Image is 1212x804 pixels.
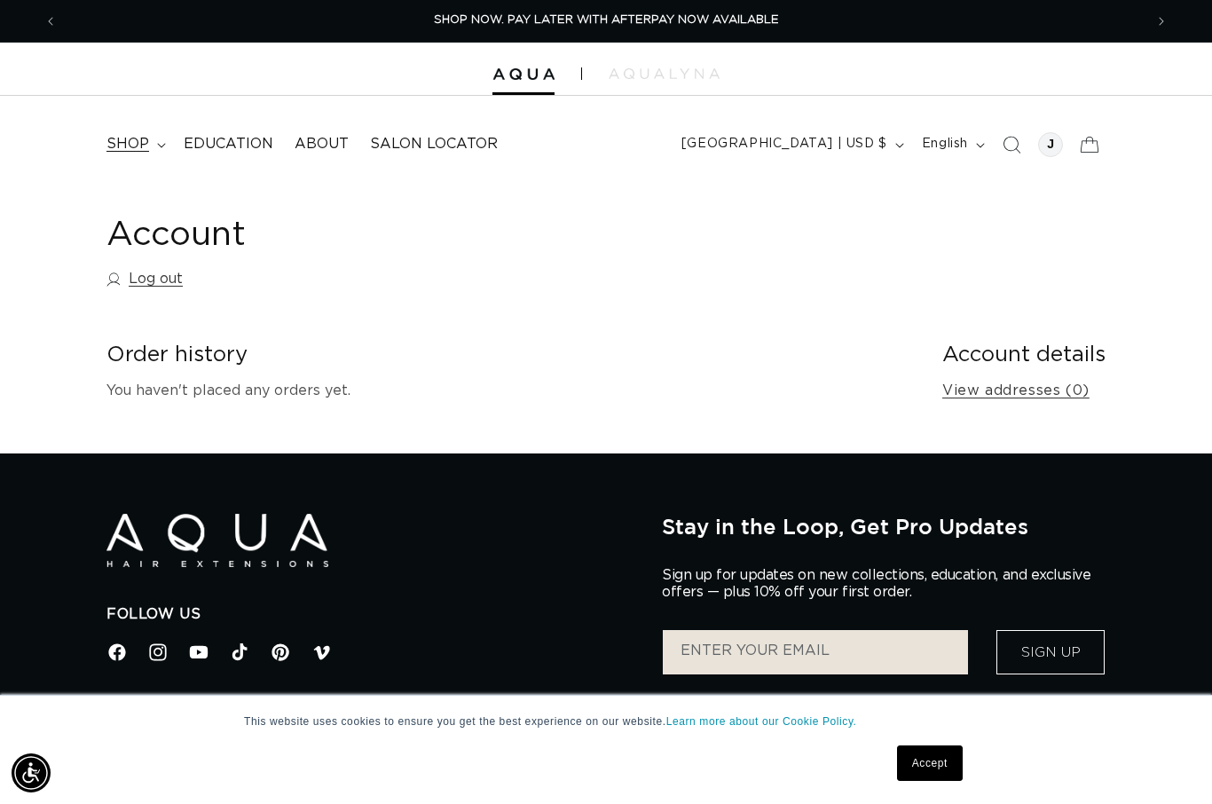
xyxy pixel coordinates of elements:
[1123,719,1212,804] iframe: Chat Widget
[492,68,555,81] img: Aqua Hair Extensions
[184,135,273,154] span: Education
[942,342,1106,369] h2: Account details
[996,630,1105,674] button: Sign Up
[244,713,968,729] p: This website uses cookies to ensure you get the best experience on our website.
[942,378,1090,404] a: View addresses (0)
[359,124,508,164] a: Salon Locator
[434,14,779,26] span: SHOP NOW. PAY LATER WITH AFTERPAY NOW AVAILABLE
[897,745,963,781] a: Accept
[662,514,1106,539] h2: Stay in the Loop, Get Pro Updates
[370,135,498,154] span: Salon Locator
[106,514,328,568] img: Aqua Hair Extensions
[96,124,173,164] summary: shop
[31,4,70,38] button: Previous announcement
[992,125,1031,164] summary: Search
[663,630,968,674] input: ENTER YOUR EMAIL
[922,135,968,154] span: English
[1142,4,1181,38] button: Next announcement
[671,128,911,162] button: [GEOGRAPHIC_DATA] | USD $
[681,135,887,154] span: [GEOGRAPHIC_DATA] | USD $
[911,128,992,162] button: English
[666,715,857,728] a: Learn more about our Cookie Policy.
[662,567,1106,601] p: Sign up for updates on new collections, education, and exclusive offers — plus 10% off your first...
[106,378,914,404] p: You haven't placed any orders yet.
[106,342,914,369] h2: Order history
[106,214,1106,257] h1: Account
[106,605,635,624] h2: Follow Us
[284,124,359,164] a: About
[12,753,51,792] div: Accessibility Menu
[295,135,349,154] span: About
[173,124,284,164] a: Education
[609,68,720,79] img: aqualyna.com
[106,266,183,292] a: Log out
[106,135,149,154] span: shop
